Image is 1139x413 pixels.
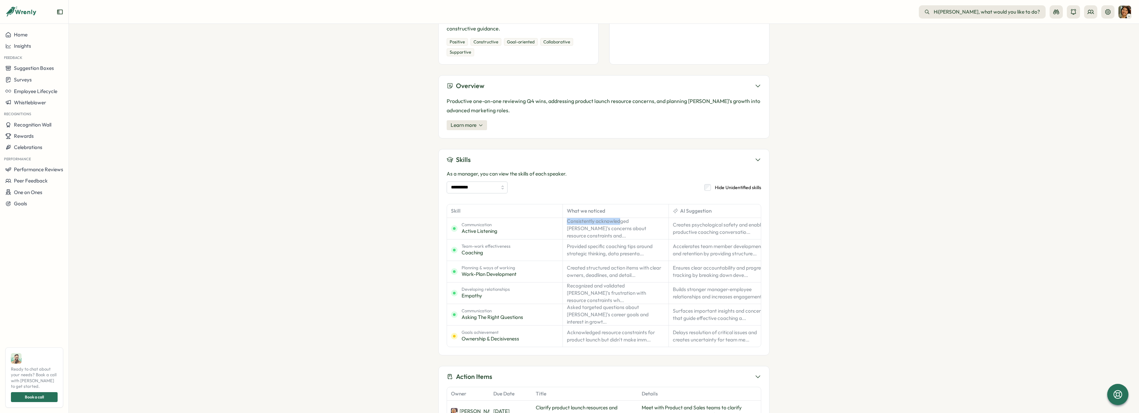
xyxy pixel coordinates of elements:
span: Celebrations [14,144,42,150]
div: Details [638,387,761,400]
p: Recognized and validated [PERSON_NAME]'s frustration with resource constraints wh... [567,282,665,304]
span: Surveys [14,77,32,83]
h3: Overview [456,81,484,91]
span: Hi [PERSON_NAME] , what would you like to do? [934,8,1040,16]
div: Skill [447,204,563,218]
p: Delays resolution of critical issues and creates uncertainty for team me... [673,329,771,343]
h3: Skills [456,155,471,165]
span: Empathy [462,292,510,299]
span: Coaching [462,249,511,256]
img: Ali Khan [11,353,22,364]
span: Goals achievement [462,330,519,336]
img: Sarah Johnson [1118,6,1131,18]
div: What we noticed [563,204,669,218]
div: Goal-oriented [504,38,538,46]
div: Constructive [470,38,501,46]
p: Creates psychological safety and enables productive coaching conversatio... [673,221,771,236]
span: Ownership & decisiveness [462,335,519,342]
button: Expand sidebar [57,9,63,15]
div: Collaborative [540,38,573,46]
p: Builds stronger manager-employee relationships and increases engagement ... [673,286,771,300]
span: Ready to chat about your needs? Book a call with [PERSON_NAME] to get started. [11,366,58,389]
span: Whistleblower [14,99,46,106]
span: Team-work effectiveness [462,243,511,249]
div: Supportive [447,48,474,56]
p: Surfaces important insights and concerns that guide effective coaching a... [673,307,771,322]
h3: Action Items [456,372,492,382]
div: Title [532,387,638,400]
span: Recognition Wall [14,122,51,128]
div: Due Date [489,387,532,400]
span: Suggestion Boxes [14,65,54,71]
span: One on Ones [14,189,42,195]
span: Employee Lifecycle [14,88,57,94]
button: Learn more [447,120,487,130]
span: Book a call [25,392,44,402]
span: Performance Reviews [14,166,63,173]
p: Acknowledged resource constraints for product launch but didn't make imm... [567,329,665,343]
span: Home [14,31,27,38]
span: Insights [14,43,31,49]
p: Asked targeted questions about [PERSON_NAME]'s career goals and interest in growt... [567,304,665,326]
p: Created structured action items with clear owners, deadlines, and detail... [567,264,665,279]
p: Consistently acknowledged [PERSON_NAME]'s concerns about resource constraints and... [567,218,665,239]
span: Communication [462,222,497,228]
span: Planning & ways of working [462,265,517,271]
div: Positive [447,38,468,46]
span: Developing relationships [462,286,510,292]
span: Peer Feedback [14,178,48,184]
p: Productive one-on-one reviewing Q4 wins, addressing product launch resource concerns, and plannin... [447,96,761,115]
span: Rewards [14,133,34,139]
p: Accelerates team member development and retention by providing structure... [673,243,771,257]
button: Hi[PERSON_NAME], what would you like to do? [919,5,1046,19]
p: Ensures clear accountability and progress tracking by breaking down deve... [673,264,771,279]
div: Categories [447,38,590,56]
span: AI Suggestion [680,207,712,215]
p: As a manager, you can view the skills of each speaker. [447,170,761,178]
span: Asking the right questions [462,314,523,321]
span: Work-plan development [462,271,517,278]
span: Communication [462,308,523,314]
p: Provided specific coaching tips around strategic thinking, data presenta... [567,243,665,257]
span: Active listening [462,228,497,235]
div: Owner [447,387,489,400]
span: Goals [14,200,27,207]
span: Learn more [451,122,476,129]
label: Hide Unidentified skills [711,184,761,191]
button: Book a call [11,392,58,402]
